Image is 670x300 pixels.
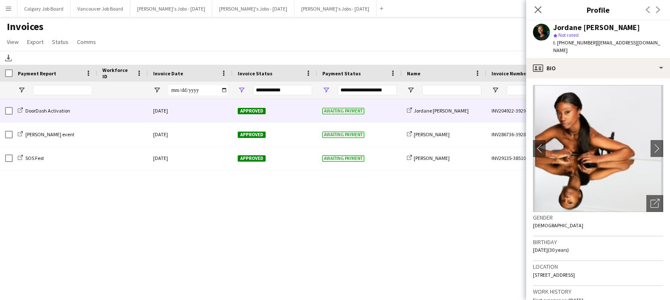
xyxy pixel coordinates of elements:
[533,272,575,278] span: [STREET_ADDRESS]
[153,86,161,94] button: Open Filter Menu
[558,32,579,38] span: Not rated
[533,263,663,270] h3: Location
[533,85,663,212] img: Crew avatar or photo
[533,222,583,228] span: [DEMOGRAPHIC_DATA]
[553,39,597,46] span: t. [PHONE_NUMBER]
[18,86,25,94] button: Open Filter Menu
[486,146,571,170] div: INV29135-38510
[486,99,571,122] div: INV204922-39294
[3,36,22,47] a: View
[414,155,450,161] span: [PERSON_NAME]
[507,85,566,95] input: Invoice Number Filter Input
[533,288,663,295] h3: Work history
[148,99,233,122] div: [DATE]
[25,107,70,114] span: DoorDash Activation
[553,39,660,53] span: | [EMAIL_ADDRESS][DOMAIN_NAME]
[168,85,228,95] input: Invoice Date Filter Input
[3,53,14,63] app-action-btn: Download
[18,107,70,114] a: DoorDash Activation
[25,155,44,161] span: SOS Fest
[74,36,99,47] a: Comms
[526,4,670,15] h3: Profile
[18,131,74,138] a: [PERSON_NAME] event
[212,0,294,17] button: [PERSON_NAME]'s Jobs - [DATE]
[322,155,364,162] span: Awaiting payment
[18,155,44,161] a: SOS Fest
[7,38,19,46] span: View
[33,85,92,95] input: Payment Report Filter Input
[49,36,72,47] a: Status
[18,70,56,77] span: Payment Report
[27,38,44,46] span: Export
[407,70,420,77] span: Name
[414,107,469,114] span: Jordane [PERSON_NAME]
[238,86,245,94] button: Open Filter Menu
[148,146,233,170] div: [DATE]
[553,24,640,31] div: Jordane [PERSON_NAME]
[148,123,233,146] div: [DATE]
[17,0,71,17] button: Calgary Job Board
[526,58,670,78] div: Bio
[238,155,266,162] span: Approved
[238,132,266,138] span: Approved
[294,0,376,17] button: [PERSON_NAME]'s Jobs - [DATE]
[533,247,569,253] span: [DATE] (30 years)
[486,123,571,146] div: INV286736-39285
[238,70,272,77] span: Invoice Status
[414,131,450,138] span: [PERSON_NAME]
[533,214,663,221] h3: Gender
[322,108,364,114] span: Awaiting payment
[533,238,663,246] h3: Birthday
[322,86,330,94] button: Open Filter Menu
[646,195,663,212] div: Open photos pop-in
[130,0,212,17] button: [PERSON_NAME]'s Jobs - [DATE]
[492,86,499,94] button: Open Filter Menu
[25,131,74,138] span: [PERSON_NAME] event
[322,70,361,77] span: Payment Status
[71,0,130,17] button: Vancouver Job Board
[492,70,528,77] span: Invoice Number
[322,132,364,138] span: Awaiting payment
[238,108,266,114] span: Approved
[422,85,481,95] input: Name Filter Input
[77,38,96,46] span: Comms
[153,70,183,77] span: Invoice Date
[24,36,47,47] a: Export
[102,67,133,80] span: Workforce ID
[52,38,69,46] span: Status
[407,86,415,94] button: Open Filter Menu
